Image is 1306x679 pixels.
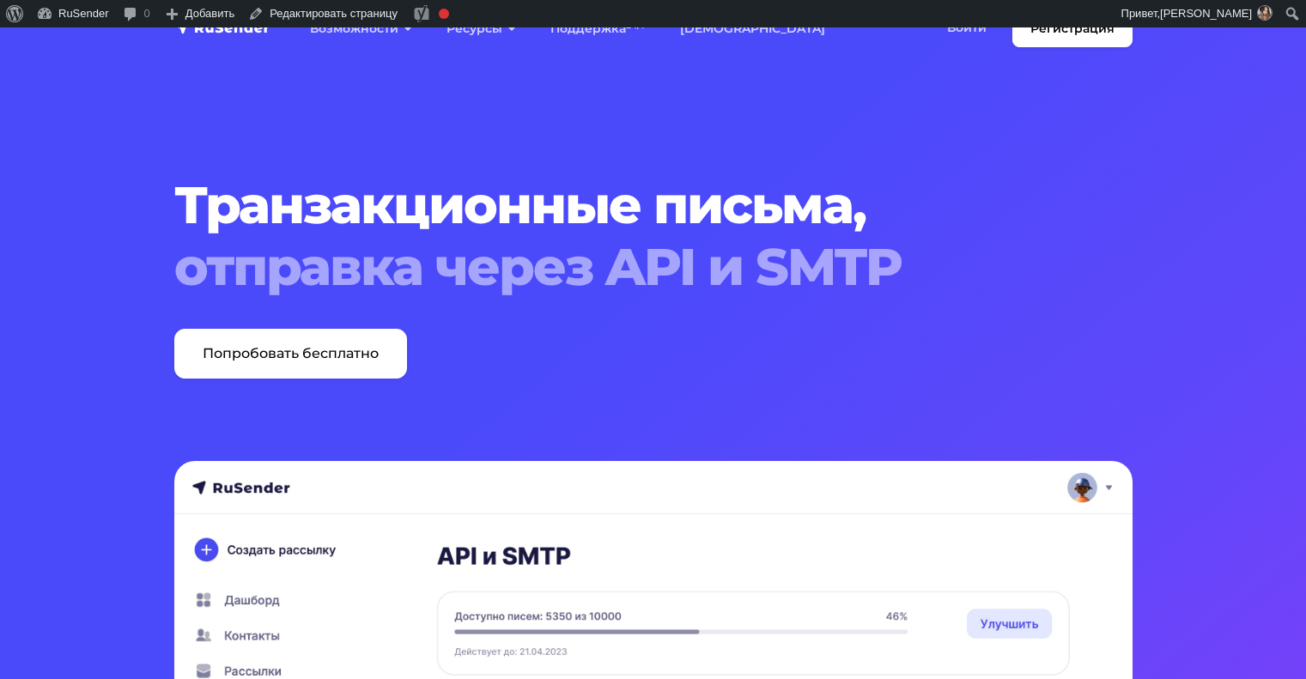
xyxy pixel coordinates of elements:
div: Фокусная ключевая фраза не установлена [439,9,449,19]
a: Поддержка24/7 [533,11,663,46]
span: отправка через API и SMTP [174,236,1051,298]
span: [PERSON_NAME] [1160,7,1252,20]
img: RuSender [174,19,270,36]
a: Попробовать бесплатно [174,329,407,379]
a: Войти [930,10,1004,45]
h1: Транзакционные письма, [174,174,1051,298]
a: Регистрация [1012,10,1133,47]
a: Возможности [293,11,429,46]
sup: 24/7 [626,20,646,31]
a: [DEMOGRAPHIC_DATA] [663,11,842,46]
a: Ресурсы [429,11,533,46]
